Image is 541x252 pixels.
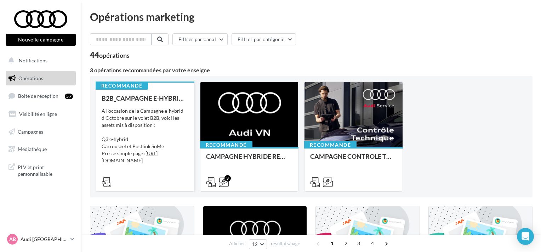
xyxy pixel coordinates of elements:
[9,236,16,243] span: AB
[18,162,73,178] span: PLV et print personnalisable
[18,93,58,99] span: Boîte de réception
[18,75,43,81] span: Opérations
[102,95,188,102] div: B2B_CAMPAGNE E-HYBRID OCTOBRE
[99,52,130,58] div: opérations
[353,238,364,249] span: 3
[229,240,245,247] span: Afficher
[18,146,47,152] span: Médiathèque
[18,128,43,134] span: Campagnes
[21,236,68,243] p: Audi [GEOGRAPHIC_DATA]
[19,57,47,63] span: Notifications
[367,238,378,249] span: 4
[252,241,258,247] span: 12
[517,228,534,245] div: Open Intercom Messenger
[232,33,296,45] button: Filtrer par catégorie
[172,33,228,45] button: Filtrer par canal
[6,34,76,46] button: Nouvelle campagne
[4,88,77,103] a: Boîte de réception57
[65,94,73,99] div: 57
[4,124,77,139] a: Campagnes
[6,233,76,246] a: AB Audi [GEOGRAPHIC_DATA]
[340,238,352,249] span: 2
[206,153,293,167] div: CAMPAGNE HYBRIDE RECHARGEABLE
[4,107,77,122] a: Visibilité en ligne
[249,239,267,249] button: 12
[90,67,533,73] div: 3 opérations recommandées par votre enseigne
[310,153,397,167] div: CAMPAGNE CONTROLE TECHNIQUE 25€ OCTOBRE
[4,159,77,180] a: PLV et print personnalisable
[19,111,57,117] span: Visibilité en ligne
[304,141,357,149] div: Recommandé
[96,82,148,90] div: Recommandé
[326,238,338,249] span: 1
[90,11,533,22] div: Opérations marketing
[102,107,188,214] div: A l'occasion de la Campagne e-hybrid d'Octobre sur le volet B2B, voici les assets mis à dispositi...
[4,71,77,86] a: Opérations
[4,142,77,157] a: Médiathèque
[271,240,300,247] span: résultats/page
[4,53,74,68] button: Notifications
[200,141,252,149] div: Recommandé
[224,175,231,181] div: 3
[90,51,130,59] div: 44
